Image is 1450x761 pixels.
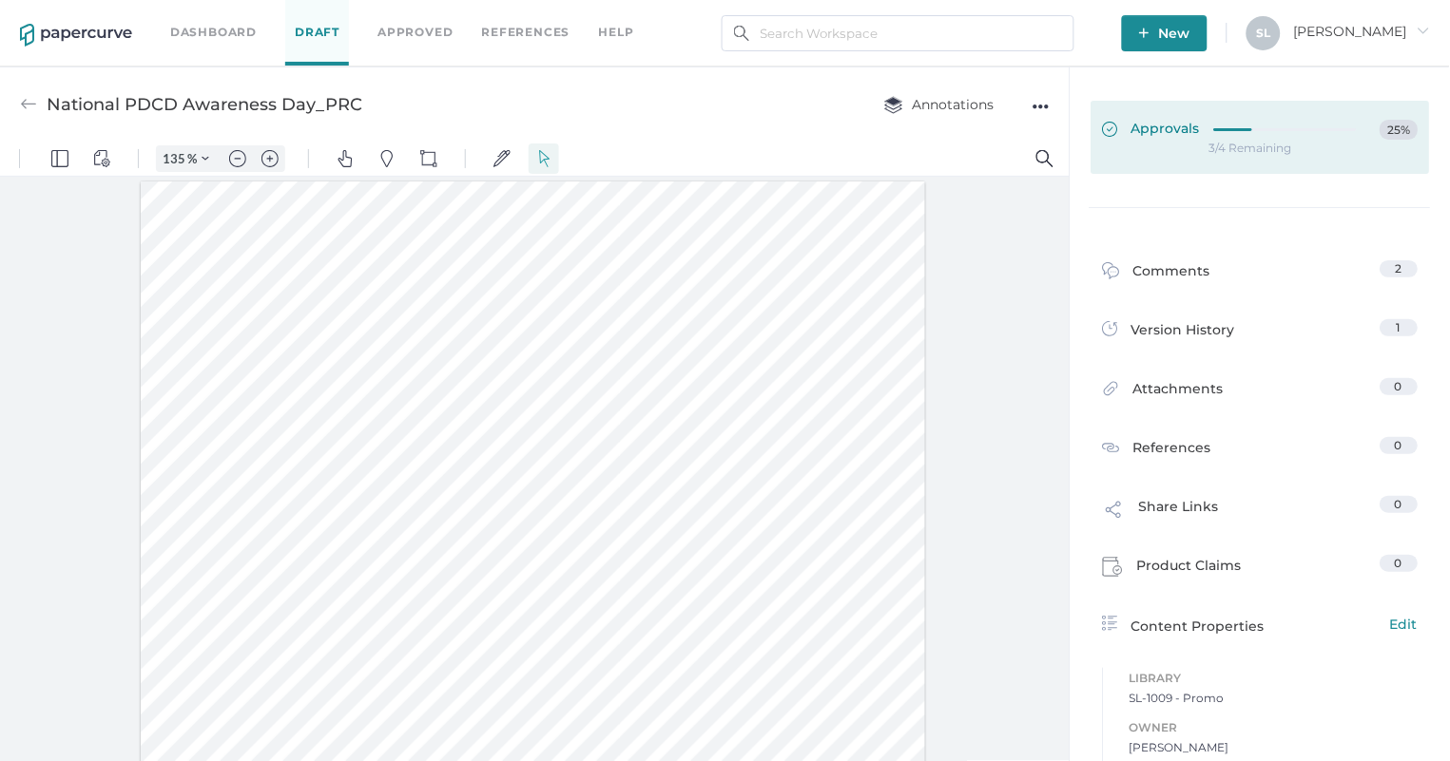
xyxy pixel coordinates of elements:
[414,2,444,32] button: Shapes
[1103,439,1120,456] img: reference-icon.cd0ee6a9.svg
[1103,437,1419,462] a: References0
[1103,380,1120,402] img: attachments-icon.0dd0e375.svg
[1122,15,1208,51] button: New
[487,2,517,32] button: Signatures
[187,10,197,25] span: %
[330,2,360,32] button: Pan
[1294,23,1430,40] span: [PERSON_NAME]
[420,9,437,26] img: shapes-icon.svg
[1103,260,1211,290] div: Comments
[1030,2,1060,32] button: Search
[378,9,396,26] img: default-pin.svg
[1103,319,1419,346] a: Version History1
[482,22,570,43] a: References
[884,96,995,113] span: Annotations
[1139,28,1150,38] img: plus-white.e19ec114.svg
[1139,15,1190,51] span: New
[1103,555,1419,583] a: Product Claims0
[47,86,362,123] div: National PDCD Awareness Day_PRC
[865,86,1014,123] button: Annotations
[255,4,285,30] button: Zoom in
[1103,262,1120,284] img: comment-icon.4fbda5a2.svg
[1103,614,1419,637] a: Content PropertiesEdit
[1103,437,1212,462] div: References
[157,9,187,26] input: Set zoom
[377,22,453,43] a: Approved
[884,96,903,114] img: annotation-layers.cc6d0e6b.svg
[1103,555,1243,583] div: Product Claims
[93,9,110,26] img: default-viewcontrols.svg
[20,24,132,47] img: papercurve-logo-colour.7244d18c.svg
[202,13,209,21] img: chevron.svg
[1103,319,1236,346] div: Version History
[1036,9,1054,26] img: default-magnifying-glass.svg
[1417,24,1430,37] i: arrow_right
[1131,717,1419,738] span: Owner
[229,9,246,26] img: default-minus.svg
[1391,614,1419,635] span: Edit
[190,4,221,30] button: Zoom Controls
[1398,320,1402,334] span: 1
[261,9,279,26] img: default-plus.svg
[1103,378,1225,408] div: Attachments
[1131,668,1419,689] span: Library
[1396,556,1403,570] span: 0
[1103,616,1118,631] img: content-properties-icon.34d20aed.svg
[1103,321,1118,340] img: versions-icon.ee5af6b0.svg
[1103,378,1419,408] a: Attachments0
[493,9,511,26] img: default-sign.svg
[20,96,37,113] img: back-arrow-grey.72011ae3.svg
[535,9,552,26] img: default-select.svg
[1381,120,1418,140] span: 25%
[337,9,354,26] img: default-pan.svg
[1396,438,1403,452] span: 0
[51,9,68,26] img: default-leftsidepanel.svg
[1131,689,1419,708] span: SL-1009 - Promo
[734,26,749,41] img: search.bf03fe8b.svg
[372,2,402,32] button: Pins
[722,15,1074,51] input: Search Workspace
[1396,379,1403,393] span: 0
[1396,497,1403,511] span: 0
[1103,260,1419,290] a: Comments2
[1103,614,1419,637] div: Content Properties
[529,2,559,32] button: Select
[1257,26,1271,40] span: S L
[1103,498,1126,526] img: share-link-icon.af96a55c.svg
[1131,738,1419,757] span: [PERSON_NAME]
[1396,261,1402,276] span: 2
[222,4,253,30] button: Zoom out
[1103,496,1220,532] div: Share Links
[1103,122,1118,137] img: approved-green.0ec1cafe.svg
[1103,120,1201,141] span: Approvals
[599,22,634,43] div: help
[170,22,257,43] a: Dashboard
[87,2,117,32] button: View Controls
[1103,496,1419,532] a: Share Links0
[1103,557,1124,578] img: claims-icon.71597b81.svg
[1092,101,1430,174] a: Approvals25%
[1033,93,1050,120] div: ●●●
[45,2,75,32] button: Panel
